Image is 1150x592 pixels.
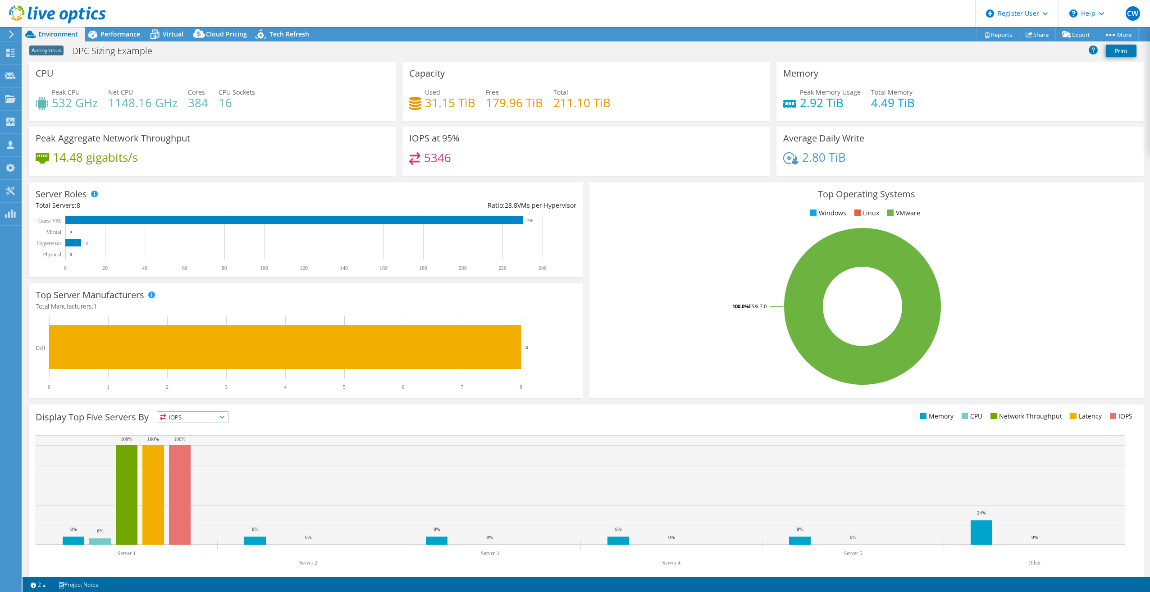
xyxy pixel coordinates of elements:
span: 28.8 [505,201,517,209]
li: Memory [918,411,954,421]
h4: 31.15 TiB [425,98,475,108]
h4: 2.80 TiB [802,152,846,162]
text: 100 [260,265,268,271]
h3: IOPS at 95% [409,133,460,143]
div: Total Servers: [36,200,306,210]
h3: CPU [36,68,54,78]
span: Free [486,88,499,96]
text: Guest VM [38,218,61,224]
a: Share [1019,27,1056,41]
text: 6 [402,384,404,390]
text: 0% [1031,534,1038,540]
text: Server 3 [481,550,499,556]
text: 160 [379,265,388,271]
a: Project Notes [52,579,105,590]
text: 8% [252,526,259,532]
text: Physical [43,251,61,258]
span: 1 [93,302,97,310]
text: 100% [147,436,159,442]
h4: 179.96 TiB [486,98,543,108]
span: Tech Refresh [269,30,309,38]
span: Total [553,88,568,96]
span: CPU Sockets [219,88,255,96]
h3: Top Server Manufacturers [36,290,144,300]
text: 8 [525,345,528,350]
text: Server 4 [662,560,680,566]
span: Cloud Pricing [206,30,247,38]
text: 0 [70,252,72,257]
text: 100% [121,436,132,442]
h3: Peak Aggregate Network Throughput [36,133,190,143]
text: 0 [70,230,72,234]
text: 0% [487,534,493,540]
span: Net CPU [108,88,133,96]
text: 6% [97,528,104,533]
text: 180 [419,265,427,271]
span: Total Memory [871,88,913,96]
text: 140 [340,265,348,271]
text: 40 [142,265,147,271]
span: IOPS [157,412,228,423]
a: Print [1106,45,1136,57]
text: 2 [166,384,169,390]
text: 0% [668,534,675,540]
text: 4 [284,384,287,390]
text: 3 [225,384,228,390]
span: Performance [100,30,140,38]
text: Virtual [46,229,62,235]
span: Peak Memory Usage [800,88,861,96]
text: Dell [36,345,45,351]
text: 0% [850,534,857,540]
text: 8% [615,526,622,532]
span: 8 [77,201,80,209]
text: Hypervisor [37,240,61,246]
h4: 14.48 gigabits/s [53,152,138,162]
li: Windows [808,208,846,218]
h4: 211.10 TiB [553,98,611,108]
h4: 5346 [424,153,451,163]
li: CPU [959,411,982,421]
text: 8% [434,526,440,532]
text: 100% [174,436,186,442]
a: More [1097,27,1139,41]
span: Environment [38,30,78,38]
text: 5 [343,384,346,390]
text: 230 [527,219,534,223]
text: Other [1028,560,1040,566]
h4: 384 [188,98,208,108]
h1: DPC Sizing Example [68,46,166,56]
svg: \n [1069,9,1077,18]
text: 8% [70,526,77,532]
text: 60 [182,265,187,271]
text: 8 [520,384,522,390]
span: Used [425,88,440,96]
li: Latency [1068,411,1102,421]
h4: 2.92 TiB [800,98,861,108]
a: Export [1055,27,1097,41]
text: 80 [222,265,227,271]
li: Network Throughput [988,411,1062,421]
h3: Memory [783,68,818,78]
span: Peak CPU [52,88,80,96]
span: Cores [188,88,205,96]
text: 240 [538,265,547,271]
text: 1 [107,384,110,390]
text: 120 [300,265,308,271]
a: Reports [976,27,1019,41]
tspan: 100.0% [732,303,749,310]
text: 0 [64,265,67,271]
text: 0% [305,534,312,540]
h3: Top Operating Systems [596,189,1137,199]
text: Server 5 [844,550,862,556]
text: 200 [459,265,467,271]
span: CW [1126,6,1140,21]
h4: 4.49 TiB [871,98,915,108]
h4: 16 [219,98,255,108]
h3: Server Roles [36,189,87,199]
h3: Capacity [409,68,445,78]
div: Ratio: VMs per Hypervisor [306,200,576,210]
text: 8% [797,526,803,532]
li: Linux [852,208,879,218]
li: IOPS [1108,411,1132,421]
h4: 532 GHz [52,98,98,108]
